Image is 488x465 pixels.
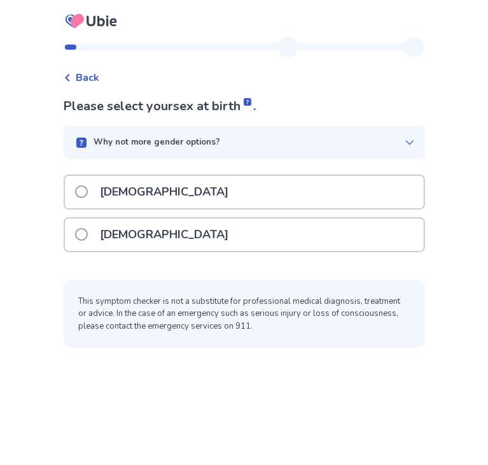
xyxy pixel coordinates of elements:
[76,70,100,85] span: Back
[64,97,425,116] p: Please select your .
[79,296,410,333] p: This symptom checker is not a substitute for professional medical diagnosis, treatment or advice....
[174,97,254,115] span: sex at birth
[93,218,237,251] p: [DEMOGRAPHIC_DATA]
[93,176,237,208] p: [DEMOGRAPHIC_DATA]
[94,136,221,149] p: Why not more gender options?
